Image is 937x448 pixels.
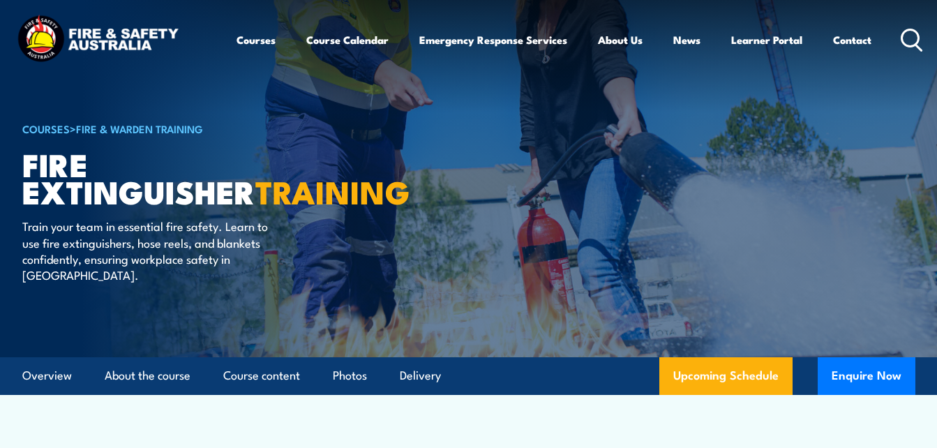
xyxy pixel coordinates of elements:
[818,357,915,395] button: Enquire Now
[255,167,410,215] strong: TRAINING
[333,357,367,394] a: Photos
[419,23,567,57] a: Emergency Response Services
[22,121,70,136] a: COURSES
[673,23,700,57] a: News
[306,23,389,57] a: Course Calendar
[22,150,367,204] h1: Fire Extinguisher
[22,120,367,137] h6: >
[105,357,190,394] a: About the course
[400,357,441,394] a: Delivery
[731,23,802,57] a: Learner Portal
[237,23,276,57] a: Courses
[22,357,72,394] a: Overview
[22,218,277,283] p: Train your team in essential fire safety. Learn to use fire extinguishers, hose reels, and blanke...
[659,357,793,395] a: Upcoming Schedule
[76,121,203,136] a: Fire & Warden Training
[833,23,871,57] a: Contact
[598,23,643,57] a: About Us
[223,357,300,394] a: Course content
